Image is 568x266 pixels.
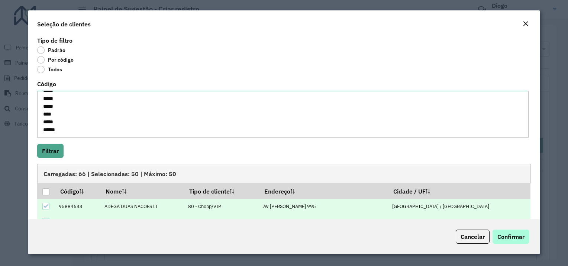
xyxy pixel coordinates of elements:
[497,233,525,240] span: Confirmar
[523,21,529,27] em: Fechar
[37,36,72,45] label: Tipo de filtro
[100,199,184,214] td: ADEGA DUAS NACOES LT
[388,183,530,199] th: Cidade / UF
[37,46,65,54] label: Padrão
[55,214,101,229] td: 95805724
[37,144,64,158] button: Filtrar
[184,199,259,214] td: 80 - Chopp/VIP
[55,199,101,214] td: 95884633
[461,233,485,240] span: Cancelar
[259,183,388,199] th: Endereço
[37,80,56,88] label: Código
[259,214,388,229] td: R ALTAIR 000186
[388,199,530,214] td: [GEOGRAPHIC_DATA] / [GEOGRAPHIC_DATA]
[259,199,388,214] td: AV [PERSON_NAME] 995
[456,230,490,244] button: Cancelar
[37,164,530,183] div: Carregadas: 66 | Selecionadas: 50 | Máximo: 50
[37,66,62,73] label: Todos
[520,19,531,29] button: Close
[100,214,184,229] td: [PERSON_NAME] DA S
[388,214,530,229] td: BELFORD ROXO / [GEOGRAPHIC_DATA]
[37,20,91,29] h4: Seleção de clientes
[493,230,529,244] button: Confirmar
[55,183,101,199] th: Código
[184,183,259,199] th: Tipo de cliente
[100,183,184,199] th: Nome
[37,56,74,64] label: Por código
